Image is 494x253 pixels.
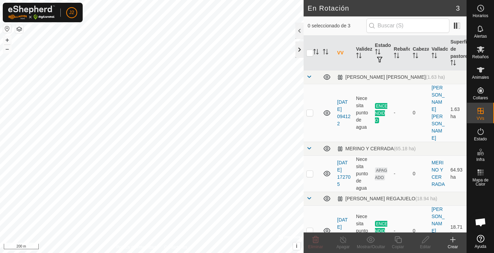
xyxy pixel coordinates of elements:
[356,54,362,59] p-sorticon: Activar para ordenar
[410,36,429,71] th: Cabezas
[337,196,437,202] div: [PERSON_NAME] REGAJUELO
[394,146,416,151] span: (65.18 ha)
[475,244,486,249] span: Ayuda
[394,227,407,235] div: -
[429,36,448,71] th: Vallado
[415,196,437,201] span: (18.94 ha)
[474,34,487,38] span: Alertas
[353,36,372,71] th: Validez
[394,170,407,177] div: -
[329,244,357,250] div: Apagar
[293,242,301,250] button: i
[164,244,187,250] a: Contáctenos
[3,25,11,33] button: Restablecer Mapa
[313,50,319,55] p-sorticon: Activar para ordenar
[439,244,467,250] div: Crear
[372,36,391,71] th: Estado
[469,178,492,186] span: Mapa de Calor
[375,167,387,180] span: APAGADO
[472,75,489,79] span: Animales
[413,54,418,59] p-sorticon: Activar para ordenar
[384,244,412,250] div: Copiar
[412,244,439,250] div: Editar
[337,146,416,152] div: MERINO Y CERRADA
[353,155,372,192] td: Necesita punto de agua
[366,18,449,33] input: Buscar (S)
[323,50,328,55] p-sorticon: Activar para ordenar
[432,85,445,141] a: [PERSON_NAME] [PERSON_NAME]
[15,25,23,33] button: Capas del Mapa
[337,217,351,244] a: [DATE] 092102
[394,109,407,116] div: -
[3,45,11,53] button: –
[432,160,445,187] a: MERINO Y CERRADA
[456,3,460,13] span: 3
[476,157,484,162] span: Infra
[450,61,456,66] p-sorticon: Activar para ordenar
[337,99,351,126] a: [DATE] 094122
[308,22,366,29] span: 0 seleccionado de 3
[375,221,388,241] span: ENCENDIDO
[69,9,74,16] span: J2
[116,244,156,250] a: Política de Privacidad
[334,36,353,71] th: VV
[8,5,55,20] img: Logo Gallagher
[394,54,399,59] p-sorticon: Activar para ordenar
[410,84,429,142] td: 0
[391,36,410,71] th: Rebaño
[410,155,429,192] td: 0
[470,212,491,232] a: Chat abierto
[448,155,467,192] td: 64.93 ha
[432,54,437,59] p-sorticon: Activar para ordenar
[375,103,388,123] span: ENCENDIDO
[296,243,297,249] span: i
[426,74,445,80] span: (1.63 ha)
[448,84,467,142] td: 1.63 ha
[473,14,488,18] span: Horarios
[474,137,487,141] span: Estado
[375,50,380,55] p-sorticon: Activar para ordenar
[353,84,372,142] td: Necesita punto de agua
[473,96,488,100] span: Collares
[467,232,494,251] a: Ayuda
[472,55,489,59] span: Rebaños
[477,116,484,121] span: VVs
[337,160,351,187] a: [DATE] 172705
[3,36,11,44] button: +
[337,74,445,80] div: [PERSON_NAME] [PERSON_NAME]
[308,244,323,249] span: Eliminar
[448,36,467,71] th: Superficie de pastoreo
[308,4,456,12] h2: En Rotación
[357,244,384,250] div: Mostrar/Ocultar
